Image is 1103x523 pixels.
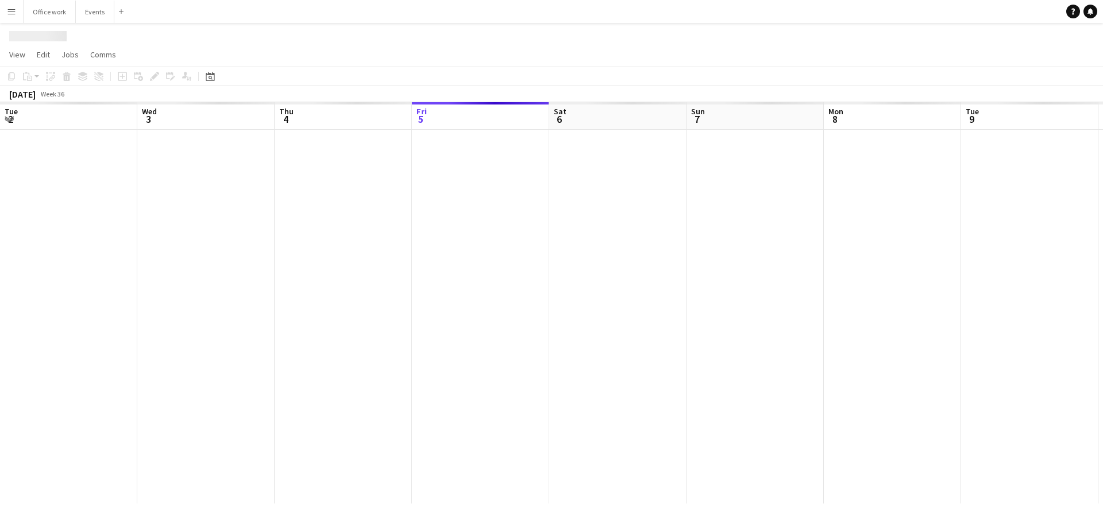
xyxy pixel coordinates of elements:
[142,106,157,117] span: Wed
[140,113,157,126] span: 3
[966,106,979,117] span: Tue
[24,1,76,23] button: Office work
[9,49,25,60] span: View
[5,106,18,117] span: Tue
[828,106,843,117] span: Mon
[279,106,294,117] span: Thu
[552,113,566,126] span: 6
[38,90,67,98] span: Week 36
[76,1,114,23] button: Events
[3,113,18,126] span: 2
[32,47,55,62] a: Edit
[827,113,843,126] span: 8
[9,88,36,100] div: [DATE]
[57,47,83,62] a: Jobs
[964,113,979,126] span: 9
[689,113,705,126] span: 7
[90,49,116,60] span: Comms
[86,47,121,62] a: Comms
[415,113,427,126] span: 5
[554,106,566,117] span: Sat
[416,106,427,117] span: Fri
[277,113,294,126] span: 4
[61,49,79,60] span: Jobs
[5,47,30,62] a: View
[37,49,50,60] span: Edit
[691,106,705,117] span: Sun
